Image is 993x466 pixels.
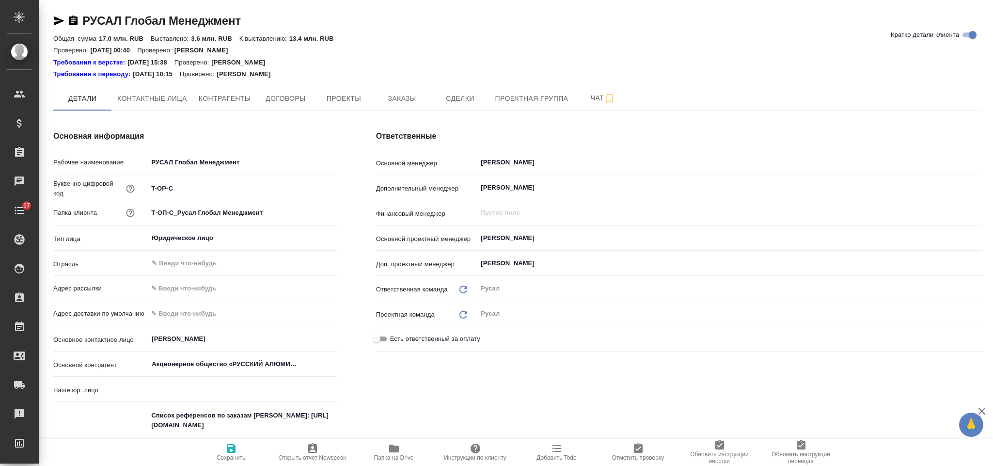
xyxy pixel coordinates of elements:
[378,93,425,105] span: Заказы
[536,454,576,461] span: Добавить Todo
[174,58,212,67] p: Проверено:
[320,93,367,105] span: Проекты
[148,281,337,295] input: ✎ Введи что-нибудь
[891,30,959,40] span: Кратко детали клиента
[685,451,755,465] span: Обновить инструкции верстки
[332,363,334,365] button: Open
[679,439,760,466] button: Обновить инструкции верстки
[376,259,477,269] p: Доп. проектный менеджер
[332,338,334,340] button: Open
[435,439,516,466] button: Инструкции по клиенту
[127,58,174,67] p: [DATE] 15:38
[332,388,334,390] button: Open
[199,93,251,105] span: Контрагенты
[148,206,337,220] input: ✎ Введи что-нибудь
[217,454,246,461] span: Сохранить
[53,284,148,293] p: Адрес рассылки
[91,47,138,54] p: [DATE] 00:40
[67,15,79,27] button: Скопировать ссылку
[53,58,127,67] a: Требования к верстке:
[53,158,148,167] p: Рабочее наименование
[760,439,842,466] button: Обновить инструкции перевода
[190,439,272,466] button: Сохранить
[977,187,979,189] button: Open
[376,130,982,142] h4: Ответственные
[53,386,148,395] p: Наше юр. лицо
[217,69,278,79] p: [PERSON_NAME]
[174,47,236,54] p: [PERSON_NAME]
[137,47,174,54] p: Проверено:
[59,93,106,105] span: Детали
[376,310,435,320] p: Проектная команда
[604,93,615,104] svg: Подписаться
[977,262,979,264] button: Open
[332,262,334,264] button: Open
[444,454,506,461] span: Инструкции по клиенту
[437,93,483,105] span: Сделки
[117,93,187,105] span: Контактные лица
[279,454,347,461] span: Открыть отчет Newspeak
[53,47,91,54] p: Проверено:
[495,93,568,105] span: Проектная группа
[977,161,979,163] button: Open
[53,69,133,79] div: Нажми, чтобы открыть папку с инструкцией
[480,207,960,219] input: Пустое поле
[376,209,477,219] p: Финансовый менеджер
[53,69,133,79] a: Требования к переводу:
[53,259,148,269] p: Отрасль
[963,415,979,435] span: 🙏
[53,179,124,198] p: Буквенно-цифровой код
[977,237,979,239] button: Open
[612,454,664,461] span: Отметить проверку
[151,257,301,269] input: ✎ Введи что-нибудь
[17,201,36,210] span: 17
[180,69,217,79] p: Проверено:
[332,237,334,239] button: Open
[959,413,983,437] button: 🙏
[151,35,191,42] p: Выставлено:
[148,181,337,195] input: ✎ Введи что-нибудь
[99,35,151,42] p: 17.0 млн. RUB
[262,93,309,105] span: Договоры
[53,15,65,27] button: Скопировать ссылку для ЯМессенджера
[376,184,477,193] p: Дополнительный менеджер
[766,451,836,465] span: Обновить инструкции перевода
[580,92,626,104] span: Чат
[82,14,241,27] a: РУСАЛ Глобал Менеджмент
[124,207,137,219] button: Название для папки на drive. Если его не заполнить, мы не сможем создать папку для клиента
[374,454,414,461] span: Папка на Drive
[53,58,127,67] div: Нажми, чтобы открыть папку с инструкцией
[289,35,341,42] p: 13.4 млн. RUB
[53,208,97,218] p: Папка клиента
[191,35,239,42] p: 3.6 млн. RUB
[353,439,435,466] button: Папка на Drive
[239,35,289,42] p: К выставлению:
[2,198,36,223] a: 17
[53,309,148,319] p: Адрес доставки по умолчанию
[53,360,148,370] p: Основной контрагент
[133,69,180,79] p: [DATE] 10:15
[124,182,137,195] button: Нужен для формирования номера заказа/сделки
[598,439,679,466] button: Отметить проверку
[53,35,99,42] p: Общая сумма
[53,335,148,345] p: Основное контактное лицо
[148,306,337,321] input: ✎ Введи что-нибудь
[376,159,477,168] p: Основной менеджер
[148,155,337,169] input: ✎ Введи что-нибудь
[376,285,448,294] p: Ответственная команда
[516,439,598,466] button: Добавить Todo
[272,439,353,466] button: Открыть отчет Newspeak
[53,130,337,142] h4: Основная информация
[390,334,480,344] span: Есть ответственный за оплату
[376,234,477,244] p: Основной проектный менеджер
[53,234,148,244] p: Тип лица
[211,58,272,67] p: [PERSON_NAME]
